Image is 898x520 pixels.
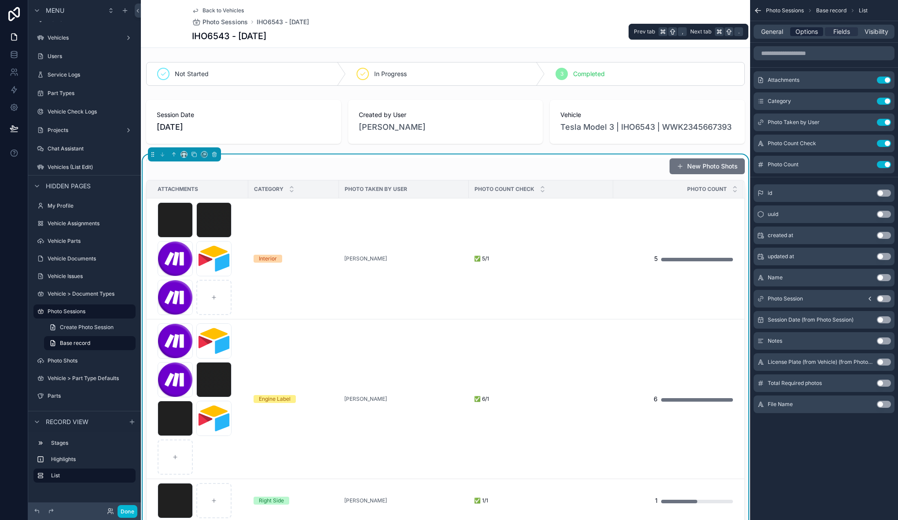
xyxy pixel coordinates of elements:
a: Photo Shots [33,354,136,368]
a: Vehicle Parts [33,234,136,248]
span: Prev tab [634,28,655,35]
a: Users [33,49,136,63]
span: Session Date (from Photo Session) [768,316,854,323]
span: Photo Taken by User [345,186,407,193]
span: ✅ 5/1 [474,255,489,262]
a: [PERSON_NAME] [344,255,387,262]
span: Photo Count [687,186,727,193]
span: uuid [768,211,778,218]
span: Fields [833,27,850,36]
a: IHO6543 - [DATE] [257,18,309,26]
span: Hidden pages [46,182,91,190]
span: Photo Sessions [202,18,248,26]
a: My Profile [33,199,136,213]
label: Projects [48,127,121,134]
div: Engine Label [259,395,291,403]
span: , [679,28,686,35]
span: Menu [46,6,64,15]
a: Create Photo Session [44,320,136,334]
a: Vehicle Assignments [33,216,136,231]
span: Base record [816,7,846,14]
a: [PERSON_NAME] [344,497,387,504]
label: Vehicle Documents [48,255,134,262]
label: Part Types [48,90,134,97]
span: id [768,190,772,197]
label: List [51,472,129,479]
label: Vehicle Check Logs [48,108,134,115]
span: Total Required photos [768,380,822,387]
a: Service Logs [33,68,136,82]
span: Photo Taken by User [768,119,820,126]
div: 6 [654,390,658,408]
div: scrollable content [28,432,141,491]
a: [PERSON_NAME] [344,395,387,403]
a: Part Types [33,86,136,100]
label: Parts [48,392,134,399]
a: Photo Sessions [33,304,136,319]
span: Next tab [690,28,711,35]
label: Chat Assistant [48,145,134,152]
label: Vehicles (List Edit) [48,164,134,171]
a: Photo Sessions [192,18,248,26]
span: General [761,27,783,36]
span: Base record [60,340,90,347]
a: Back to Vehicles [192,7,244,14]
a: Chat Assistant [33,142,136,156]
span: Photo Sessions [766,7,804,14]
label: Vehicle Assignments [48,220,134,227]
span: File Name [768,401,793,408]
span: Notes [768,337,782,344]
a: Vehicle Issues [33,269,136,283]
label: Users [48,53,134,60]
span: Name [768,274,783,281]
span: Create Photo Session [60,324,114,331]
label: Vehicles [48,34,121,41]
a: Parts [33,389,136,403]
label: Photo Sessions [48,308,130,315]
span: created at [768,232,793,239]
span: List [859,7,868,14]
span: ✅ 1/1 [474,497,488,504]
label: Vehicle > Part Type Defaults [48,375,134,382]
label: My Profile [48,202,134,209]
label: Service Logs [48,71,134,78]
label: Stages [51,439,132,447]
span: Attachments [768,77,799,84]
a: Projects [33,123,136,137]
span: Photo Count Check [475,186,534,193]
span: Photo Count [768,161,799,168]
a: Vehicle > Part Type Defaults [33,371,136,385]
span: . [735,28,742,35]
a: Base record [44,336,136,350]
label: Vehicle Issues [48,273,134,280]
label: Vehicle > Document Types [48,290,134,297]
div: 1 [655,492,658,509]
span: updated at [768,253,794,260]
label: Photo Shots [48,357,134,364]
a: Vehicle > Document Types [33,287,136,301]
span: Back to Vehicles [202,7,244,14]
span: Category [768,98,791,105]
span: Options [795,27,818,36]
a: Vehicles (List Edit) [33,160,136,174]
span: Photo Count Check [768,140,816,147]
span: ✅ 6/1 [474,395,489,403]
span: Category [254,186,283,193]
button: New Photo Shots [670,158,745,174]
span: License Plate (from Vehicle) (from Photo Session) [768,359,873,366]
div: Interior [259,255,277,263]
span: Attachments [158,186,198,193]
h1: IHO6543 - [DATE] [192,30,266,42]
span: Photo Session [768,295,803,302]
button: Done [118,505,137,518]
div: 5 [654,250,658,267]
a: Vehicles [33,31,136,45]
a: Vehicle Documents [33,252,136,266]
span: Visibility [865,27,888,36]
label: Highlights [51,456,132,463]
